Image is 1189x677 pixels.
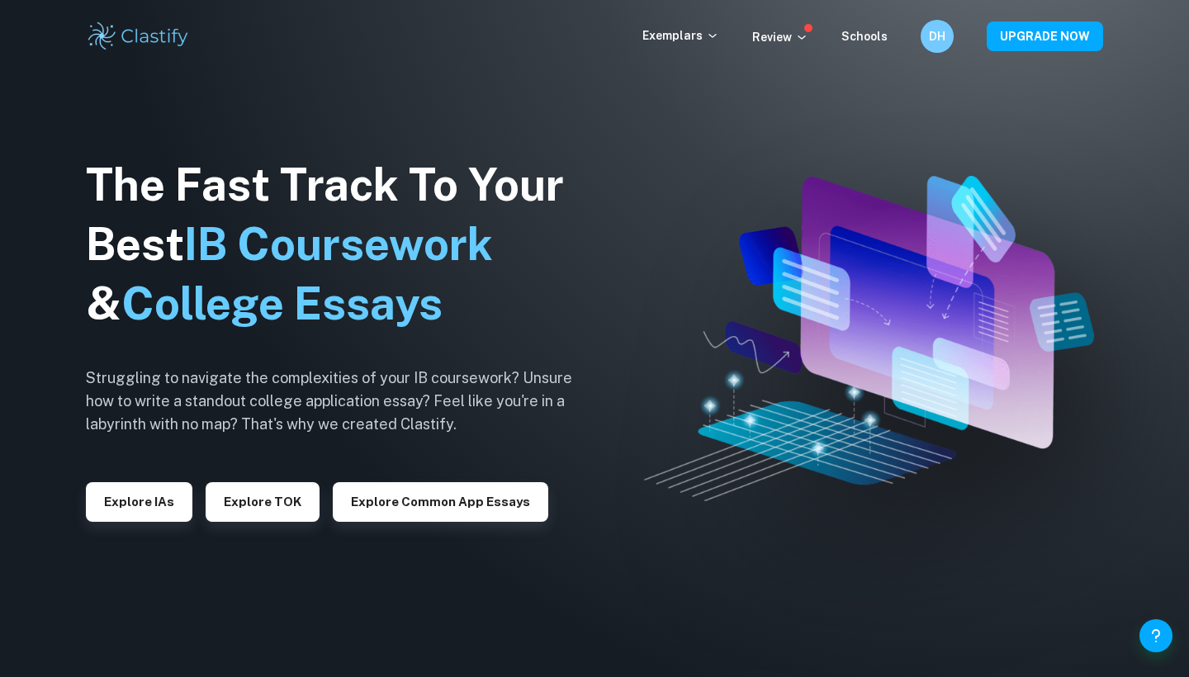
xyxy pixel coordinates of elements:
[333,482,548,522] button: Explore Common App essays
[121,277,443,329] span: College Essays
[206,482,320,522] button: Explore TOK
[752,28,808,46] p: Review
[86,367,598,436] h6: Struggling to navigate the complexities of your IB coursework? Unsure how to write a standout col...
[86,482,192,522] button: Explore IAs
[1139,619,1172,652] button: Help and Feedback
[642,26,719,45] p: Exemplars
[644,176,1093,501] img: Clastify hero
[841,30,888,43] a: Schools
[86,155,598,334] h1: The Fast Track To Your Best &
[928,27,947,45] h6: DH
[333,493,548,509] a: Explore Common App essays
[86,493,192,509] a: Explore IAs
[86,20,191,53] img: Clastify logo
[206,493,320,509] a: Explore TOK
[987,21,1103,51] button: UPGRADE NOW
[921,20,954,53] button: DH
[184,218,493,270] span: IB Coursework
